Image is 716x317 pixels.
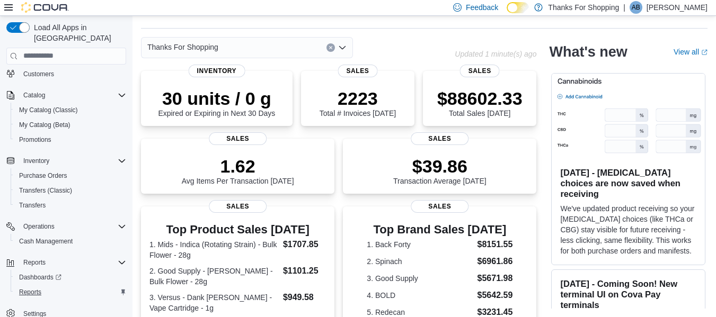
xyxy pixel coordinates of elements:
[2,66,130,81] button: Customers
[283,291,326,304] dd: $949.58
[478,238,513,251] dd: $8151.55
[632,1,640,14] span: AB
[11,132,130,147] button: Promotions
[149,266,279,287] dt: 2. Good Supply - [PERSON_NAME] - Bulk Flower - 28g
[15,119,75,131] a: My Catalog (Beta)
[19,256,126,269] span: Reports
[466,2,498,13] span: Feedback
[630,1,642,14] div: Ace Braaten
[147,41,218,53] span: Thanks For Shopping
[11,168,130,183] button: Purchase Orders
[15,235,126,248] span: Cash Management
[367,256,473,267] dt: 2. Spinach
[19,201,46,210] span: Transfers
[182,156,294,185] div: Avg Items Per Transaction [DATE]
[15,104,126,116] span: My Catalog (Classic)
[21,2,69,13] img: Cova
[30,22,126,43] span: Load All Apps in [GEOGRAPHIC_DATA]
[15,199,126,212] span: Transfers
[15,184,126,197] span: Transfers (Classic)
[11,285,130,300] button: Reports
[11,198,130,213] button: Transfers
[19,288,41,296] span: Reports
[158,88,275,117] div: Expired or Expiring in Next 30 Days
[560,278,696,310] h3: [DATE] - Coming Soon! New terminal UI on Cova Pay terminals
[478,272,513,285] dd: $5671.98
[15,169,72,182] a: Purchase Orders
[367,239,473,250] dt: 1. Back Forty
[15,271,66,284] a: Dashboards
[149,223,326,236] h3: Top Product Sales [DATE]
[19,89,49,102] button: Catalog
[15,119,126,131] span: My Catalog (Beta)
[158,88,275,109] p: 30 units / 0 g
[23,70,54,78] span: Customers
[15,199,50,212] a: Transfers
[11,183,130,198] button: Transfers (Classic)
[623,1,625,14] p: |
[2,88,130,103] button: Catalog
[2,153,130,168] button: Inventory
[460,65,500,77] span: Sales
[283,238,326,251] dd: $1707.85
[411,200,469,213] span: Sales
[549,43,627,60] h2: What's new
[19,237,73,246] span: Cash Management
[19,273,61,282] span: Dashboards
[19,89,126,102] span: Catalog
[23,157,49,165] span: Inventory
[182,156,294,177] p: 1.62
[478,289,513,302] dd: $5642.59
[19,220,59,233] button: Operations
[19,68,58,80] a: Customers
[209,200,267,213] span: Sales
[11,103,130,117] button: My Catalog (Classic)
[2,219,130,234] button: Operations
[19,135,51,144] span: Promotions
[19,155,54,167] button: Inventory
[149,239,279,260] dt: 1. Mids - Indica (Rotating Strain) - Bulk Flower - 28g
[367,290,473,301] dt: 4. BOLD
[455,50,536,58] p: Updated 1 minute(s) ago
[478,255,513,268] dd: $6961.86
[189,65,245,77] span: Inventory
[437,88,523,117] div: Total Sales [DATE]
[560,167,696,199] h3: [DATE] - [MEDICAL_DATA] choices are now saved when receiving
[647,1,708,14] p: [PERSON_NAME]
[507,2,529,13] input: Dark Mode
[320,88,396,109] p: 2223
[701,49,708,56] svg: External link
[338,65,377,77] span: Sales
[367,223,512,236] h3: Top Brand Sales [DATE]
[19,186,72,195] span: Transfers (Classic)
[11,234,130,249] button: Cash Management
[338,43,347,52] button: Open list of options
[19,106,78,114] span: My Catalog (Classic)
[15,169,126,182] span: Purchase Orders
[15,235,77,248] a: Cash Management
[437,88,523,109] p: $88602.33
[19,121,70,129] span: My Catalog (Beta)
[393,156,487,177] p: $39.86
[367,273,473,284] dt: 3. Good Supply
[11,270,130,285] a: Dashboards
[23,258,46,267] span: Reports
[23,222,55,231] span: Operations
[19,256,50,269] button: Reports
[15,133,56,146] a: Promotions
[19,67,126,80] span: Customers
[326,43,335,52] button: Clear input
[149,292,279,313] dt: 3. Versus - Dank [PERSON_NAME] - Vape Cartridge - 1g
[19,220,126,233] span: Operations
[560,203,696,256] p: We've updated product receiving so your [MEDICAL_DATA] choices (like THCa or CBG) stay visible fo...
[2,255,130,270] button: Reports
[209,132,267,145] span: Sales
[15,133,126,146] span: Promotions
[19,171,67,180] span: Purchase Orders
[23,91,45,99] span: Catalog
[15,104,82,116] a: My Catalog (Classic)
[15,286,46,298] a: Reports
[320,88,396,117] div: Total # Invoices [DATE]
[19,155,126,167] span: Inventory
